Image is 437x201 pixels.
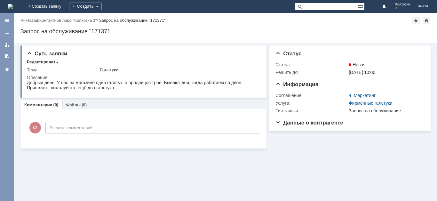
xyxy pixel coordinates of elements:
div: Тема: [27,67,99,72]
a: Назад [26,18,38,23]
div: Описание: [27,75,259,80]
span: Новая [349,62,366,67]
span: [DATE] 10:00 [349,70,375,75]
div: Галстуки [100,67,258,72]
div: / [39,18,99,23]
div: Добавить в избранное [412,17,420,24]
span: Данные о контрагенте [275,120,343,126]
a: Файлы [66,102,81,107]
div: Редактировать [27,60,58,65]
div: Решить до: [275,70,347,75]
span: Расширенный поиск [358,3,364,9]
a: Комментарии [24,102,52,107]
a: Создать заявку [2,28,12,38]
a: Мои согласования [2,51,12,61]
div: Соглашение: [275,93,347,98]
div: Создать [69,3,102,10]
div: Услуга: [275,100,347,106]
a: Перейти на домашнюю страницу [8,4,13,9]
div: | [38,18,39,22]
span: 3 [395,6,410,10]
span: К3 [29,122,41,133]
span: Суть заявки [27,51,67,57]
div: (0) [53,102,59,107]
a: Мои заявки [2,40,12,50]
div: Тип заявки: [275,108,347,113]
div: Запрос на обслуживание "171371" [20,28,431,35]
div: Запрос на обслуживание [349,108,421,113]
a: Контактное лицо "Колхозка 3" [39,18,97,23]
span: Статус [275,51,301,57]
a: Фирменные галстуки [349,100,392,106]
div: (0) [82,102,87,107]
span: Колхозка [395,3,410,6]
a: 4. Маркетинг [349,93,376,98]
img: logo [8,4,13,9]
div: Статус: [275,62,347,67]
div: Запрос на обслуживание "171371" [99,18,166,23]
span: Информация [275,81,318,87]
div: Сделать домашней страницей [423,17,430,24]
